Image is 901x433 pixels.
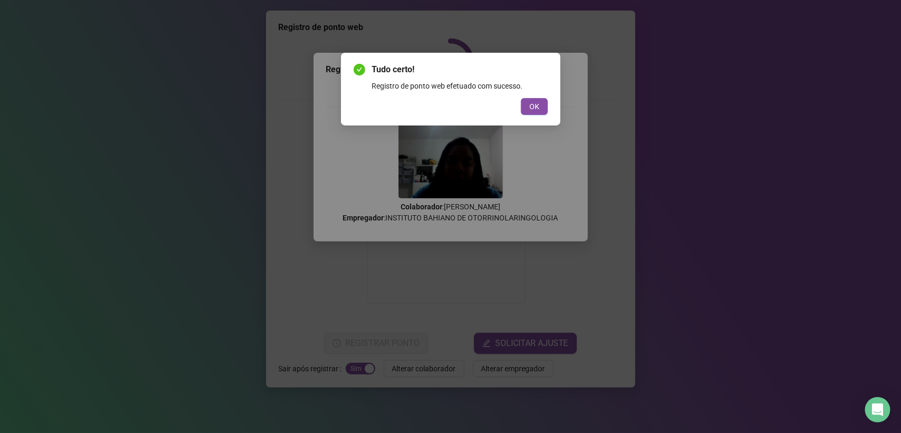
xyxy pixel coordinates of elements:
span: OK [529,101,539,112]
span: check-circle [354,64,365,75]
div: Registro de ponto web efetuado com sucesso. [372,80,548,92]
div: Open Intercom Messenger [865,397,890,422]
span: Tudo certo! [372,63,548,76]
button: OK [521,98,548,115]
